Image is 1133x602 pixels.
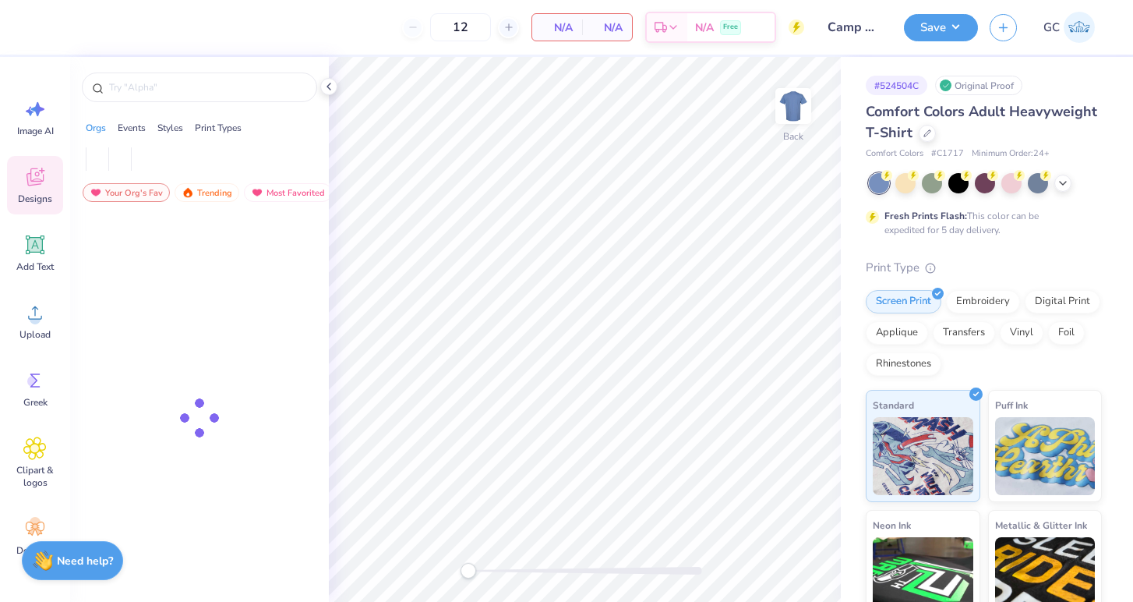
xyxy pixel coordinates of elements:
[16,260,54,273] span: Add Text
[995,417,1096,495] img: Puff Ink
[195,121,242,135] div: Print Types
[430,13,491,41] input: – –
[17,125,54,137] span: Image AI
[1036,12,1102,43] a: GC
[90,187,102,198] img: most_fav.gif
[157,121,183,135] div: Styles
[972,147,1050,161] span: Minimum Order: 24 +
[873,517,911,533] span: Neon Ink
[946,290,1020,313] div: Embroidery
[904,14,978,41] button: Save
[108,80,307,95] input: Try "Alpha"
[1000,321,1043,345] div: Vinyl
[16,544,54,557] span: Decorate
[1025,290,1100,313] div: Digital Print
[18,193,52,205] span: Designs
[542,19,573,36] span: N/A
[873,417,973,495] img: Standard
[778,90,809,122] img: Back
[1064,12,1095,43] img: Gracyn Cantrell
[873,397,914,413] span: Standard
[931,147,964,161] span: # C1717
[86,121,106,135] div: Orgs
[866,259,1102,277] div: Print Type
[182,187,194,198] img: trending.gif
[461,563,476,579] div: Accessibility label
[175,183,239,202] div: Trending
[723,22,738,33] span: Free
[1043,19,1060,37] span: GC
[783,129,803,143] div: Back
[591,19,623,36] span: N/A
[884,209,1076,237] div: This color can be expedited for 5 day delivery.
[866,352,941,376] div: Rhinestones
[995,397,1028,413] span: Puff Ink
[866,321,928,345] div: Applique
[57,554,113,568] strong: Need help?
[19,328,51,341] span: Upload
[23,396,48,409] span: Greek
[866,102,1097,142] span: Comfort Colors Adult Heavyweight T-Shirt
[866,147,923,161] span: Comfort Colors
[251,187,263,198] img: most_fav.gif
[9,464,61,489] span: Clipart & logos
[83,183,170,202] div: Your Org's Fav
[995,517,1087,533] span: Metallic & Glitter Ink
[866,290,941,313] div: Screen Print
[884,210,967,222] strong: Fresh Prints Flash:
[244,183,332,202] div: Most Favorited
[118,121,146,135] div: Events
[1048,321,1085,345] div: Foil
[933,321,995,345] div: Transfers
[816,12,892,43] input: Untitled Design
[695,19,714,36] span: N/A
[935,76,1022,95] div: Original Proof
[866,76,927,95] div: # 524504C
